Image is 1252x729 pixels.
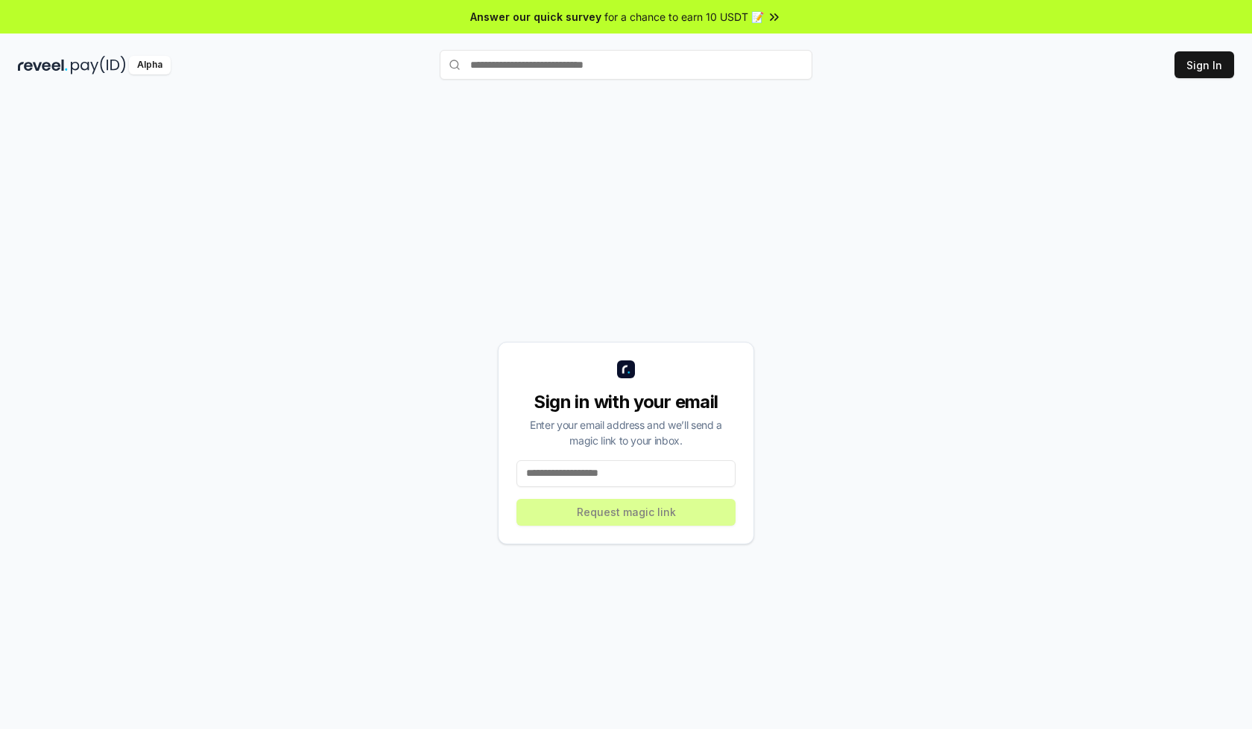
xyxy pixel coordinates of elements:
[1174,51,1234,78] button: Sign In
[470,9,601,25] span: Answer our quick survey
[617,360,635,378] img: logo_small
[71,56,126,74] img: pay_id
[129,56,171,74] div: Alpha
[604,9,764,25] span: for a chance to earn 10 USDT 📝
[18,56,68,74] img: reveel_dark
[516,417,736,448] div: Enter your email address and we’ll send a magic link to your inbox.
[516,390,736,414] div: Sign in with your email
